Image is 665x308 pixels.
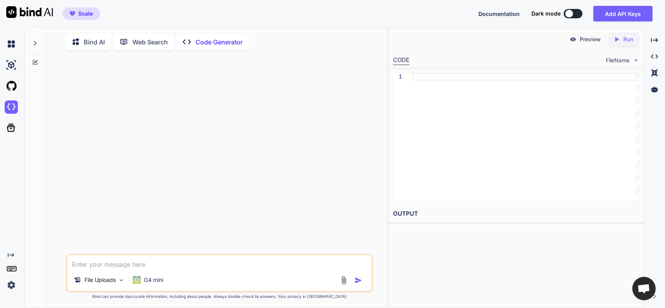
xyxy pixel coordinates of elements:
[6,6,53,18] img: Bind AI
[570,36,577,43] img: preview
[531,10,561,18] span: Dark mode
[5,100,18,114] img: darkCloudIdeIcon
[478,11,520,17] span: Documentation
[66,294,373,299] p: Bind can provide inaccurate information, including about people. Always double-check its answers....
[132,37,168,47] p: Web Search
[85,276,116,284] p: File Uploads
[623,35,633,43] p: Run
[580,35,601,43] p: Preview
[5,37,18,51] img: chat
[606,56,630,64] span: FileName
[5,79,18,93] img: githubLight
[5,58,18,72] img: ai-studio
[388,205,644,223] h2: OUTPUT
[196,37,243,47] p: Code Generator
[339,276,348,285] img: attachment
[70,11,75,16] img: premium
[62,7,100,20] button: premiumScale
[133,276,141,284] img: O4 mini
[478,10,520,18] button: Documentation
[144,276,163,284] p: O4 mini
[593,6,653,21] button: Add API Keys
[393,73,402,81] div: 1
[5,278,18,292] img: settings
[84,37,105,47] p: Bind AI
[633,57,639,63] img: chevron down
[632,277,656,300] a: Open chat
[355,276,362,284] img: icon
[118,277,125,283] img: Pick Models
[78,10,93,18] span: Scale
[393,56,409,65] div: CODE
